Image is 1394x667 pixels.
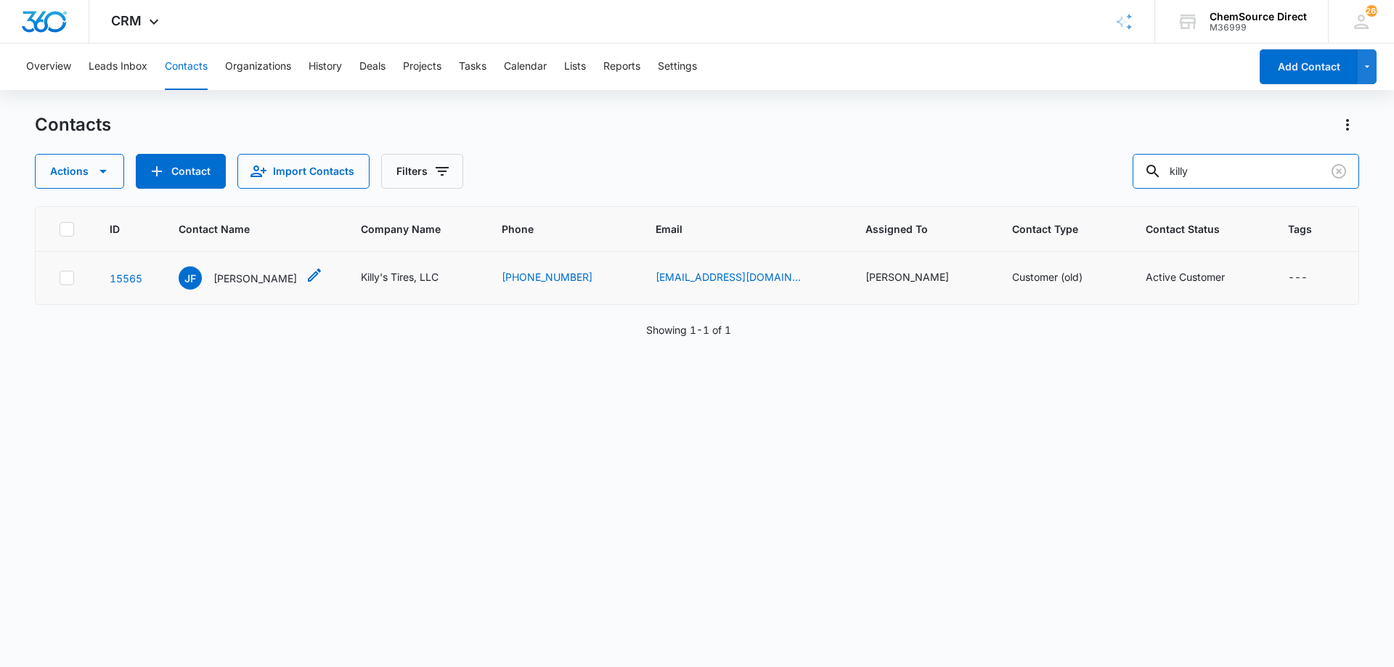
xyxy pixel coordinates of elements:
[603,44,640,90] button: Reports
[1327,160,1350,183] button: Clear
[1146,269,1251,287] div: Contact Status - Active Customer - Select to Edit Field
[1146,221,1232,237] span: Contact Status
[1012,221,1090,237] span: Contact Type
[403,44,441,90] button: Projects
[1260,49,1358,84] button: Add Contact
[361,221,467,237] span: Company Name
[502,221,600,237] span: Phone
[213,271,297,286] p: [PERSON_NAME]
[502,269,619,287] div: Phone - (919) 609-3975 - Select to Edit Field
[359,44,386,90] button: Deals
[26,44,71,90] button: Overview
[361,269,465,287] div: Company Name - Killy's Tires, LLC - Select to Edit Field
[1210,11,1307,22] div: account name
[35,154,124,189] button: Actions
[459,44,486,90] button: Tasks
[361,269,439,285] div: Killy's Tires, LLC
[35,114,111,136] h1: Contacts
[1288,221,1314,237] span: Tags
[865,269,949,285] div: [PERSON_NAME]
[865,269,975,287] div: Assigned To - Chris Lozzi - Select to Edit Field
[646,322,731,337] p: Showing 1-1 of 1
[1336,113,1359,136] button: Actions
[1012,269,1109,287] div: Contact Type - Customer (old) - Select to Edit Field
[136,154,226,189] button: Add Contact
[225,44,291,90] button: Organizations
[237,154,370,189] button: Import Contacts
[658,44,697,90] button: Settings
[656,269,827,287] div: Email - killystires@hotmail.com - Select to Edit Field
[1366,5,1377,17] div: notifications count
[179,266,323,290] div: Contact Name - Jesus Fernandez - Select to Edit Field
[656,221,810,237] span: Email
[504,44,547,90] button: Calendar
[309,44,342,90] button: History
[165,44,208,90] button: Contacts
[1366,5,1377,17] span: 2657
[656,269,801,285] a: [EMAIL_ADDRESS][DOMAIN_NAME]
[564,44,586,90] button: Lists
[1288,269,1308,287] div: ---
[1012,269,1083,285] div: Customer (old)
[1146,269,1225,285] div: Active Customer
[179,221,305,237] span: Contact Name
[381,154,463,189] button: Filters
[89,44,147,90] button: Leads Inbox
[111,13,142,28] span: CRM
[865,221,956,237] span: Assigned To
[502,269,592,285] a: [PHONE_NUMBER]
[110,272,142,285] a: Navigate to contact details page for Jesus Fernandez
[1288,269,1334,287] div: Tags - - Select to Edit Field
[1210,22,1307,33] div: account id
[1133,154,1359,189] input: Search Contacts
[110,221,123,237] span: ID
[179,266,202,290] span: JF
